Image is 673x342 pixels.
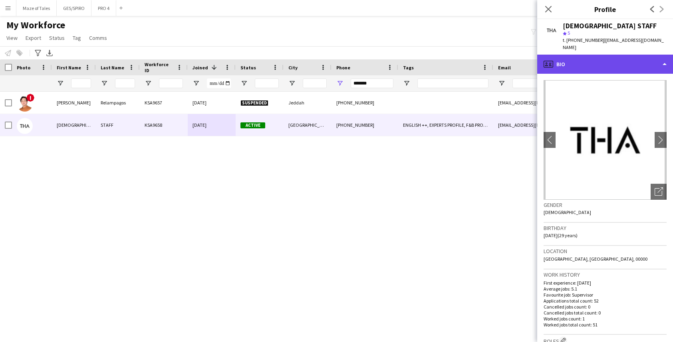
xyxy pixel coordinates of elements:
[17,118,33,134] img: Jesus STAFF
[544,224,667,232] h3: Birthday
[26,94,34,102] span: !
[537,55,673,74] div: Bio
[52,92,96,114] div: [PERSON_NAME]
[96,92,140,114] div: Relampagos
[101,65,124,71] span: Last Name
[493,92,594,114] div: [EMAIL_ADDRESS][DOMAIN_NAME]
[207,79,231,88] input: Joined Filter Input
[46,33,68,43] a: Status
[336,80,343,87] button: Open Filter Menu
[33,48,43,58] app-action-btn: Advanced filters
[563,37,664,50] span: | [EMAIL_ADDRESS][DOMAIN_NAME]
[403,65,414,71] span: Tags
[288,80,296,87] button: Open Filter Menu
[73,34,81,41] span: Tag
[563,22,657,29] div: [DEMOGRAPHIC_DATA] STAFF
[351,79,393,88] input: Phone Filter Input
[288,65,298,71] span: City
[140,92,188,114] div: KSA9657
[45,48,54,58] app-action-btn: Export XLSX
[512,79,589,88] input: Email Filter Input
[26,34,41,41] span: Export
[332,114,398,136] div: [PHONE_NUMBER]
[651,184,667,200] div: Open photos pop-in
[193,80,200,87] button: Open Filter Menu
[544,80,667,200] img: Crew avatar or photo
[145,61,173,73] span: Workforce ID
[240,80,248,87] button: Open Filter Menu
[537,4,673,14] h3: Profile
[544,209,591,215] span: [DEMOGRAPHIC_DATA]
[240,65,256,71] span: Status
[17,96,33,112] img: Jesus Jr Relampagos
[17,65,30,71] span: Photo
[101,80,108,87] button: Open Filter Menu
[6,34,18,41] span: View
[544,322,667,328] p: Worked jobs total count: 51
[563,37,604,43] span: t. [PHONE_NUMBER]
[71,79,91,88] input: First Name Filter Input
[303,79,327,88] input: City Filter Input
[16,0,57,16] button: Maze of Tales
[240,100,268,106] span: Suspended
[255,79,279,88] input: Status Filter Input
[86,33,110,43] a: Comms
[544,271,667,278] h3: Work history
[96,114,140,136] div: STAFF
[544,310,667,316] p: Cancelled jobs total count: 0
[57,80,64,87] button: Open Filter Menu
[52,114,96,136] div: [DEMOGRAPHIC_DATA]
[544,201,667,208] h3: Gender
[544,298,667,304] p: Applications total count: 52
[498,65,511,71] span: Email
[115,79,135,88] input: Last Name Filter Input
[544,316,667,322] p: Worked jobs count: 1
[145,80,152,87] button: Open Filter Menu
[544,292,667,298] p: Favourite job: Supervisor
[240,122,265,128] span: Active
[91,0,116,16] button: PRO 4
[22,33,44,43] a: Export
[6,19,65,31] span: My Workforce
[403,80,410,87] button: Open Filter Menu
[159,79,183,88] input: Workforce ID Filter Input
[398,114,493,136] div: ENGLISH ++, EXPERTS PROFILE, F&B PROFILE, FOLLOW UP , LUXURY RETAIL, RAA , TOP HOST/HOSTESS, TOP ...
[544,304,667,310] p: Cancelled jobs count: 0
[69,33,84,43] a: Tag
[193,65,208,71] span: Joined
[188,114,236,136] div: [DATE]
[544,286,667,292] p: Average jobs: 5.1
[49,34,65,41] span: Status
[57,0,91,16] button: GES/SPIRO
[284,114,332,136] div: [GEOGRAPHIC_DATA]
[188,92,236,114] div: [DATE]
[89,34,107,41] span: Comms
[57,65,81,71] span: First Name
[332,92,398,114] div: [PHONE_NUMBER]
[544,256,647,262] span: [GEOGRAPHIC_DATA], [GEOGRAPHIC_DATA], 00000
[417,79,488,88] input: Tags Filter Input
[544,280,667,286] p: First experience: [DATE]
[568,30,570,36] span: 5
[336,65,350,71] span: Phone
[498,80,505,87] button: Open Filter Menu
[544,232,578,238] span: [DATE] (29 years)
[284,92,332,114] div: Jeddah
[544,248,667,255] h3: Location
[493,114,594,136] div: [EMAIL_ADDRESS][DOMAIN_NAME]
[140,114,188,136] div: KSA9658
[3,33,21,43] a: View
